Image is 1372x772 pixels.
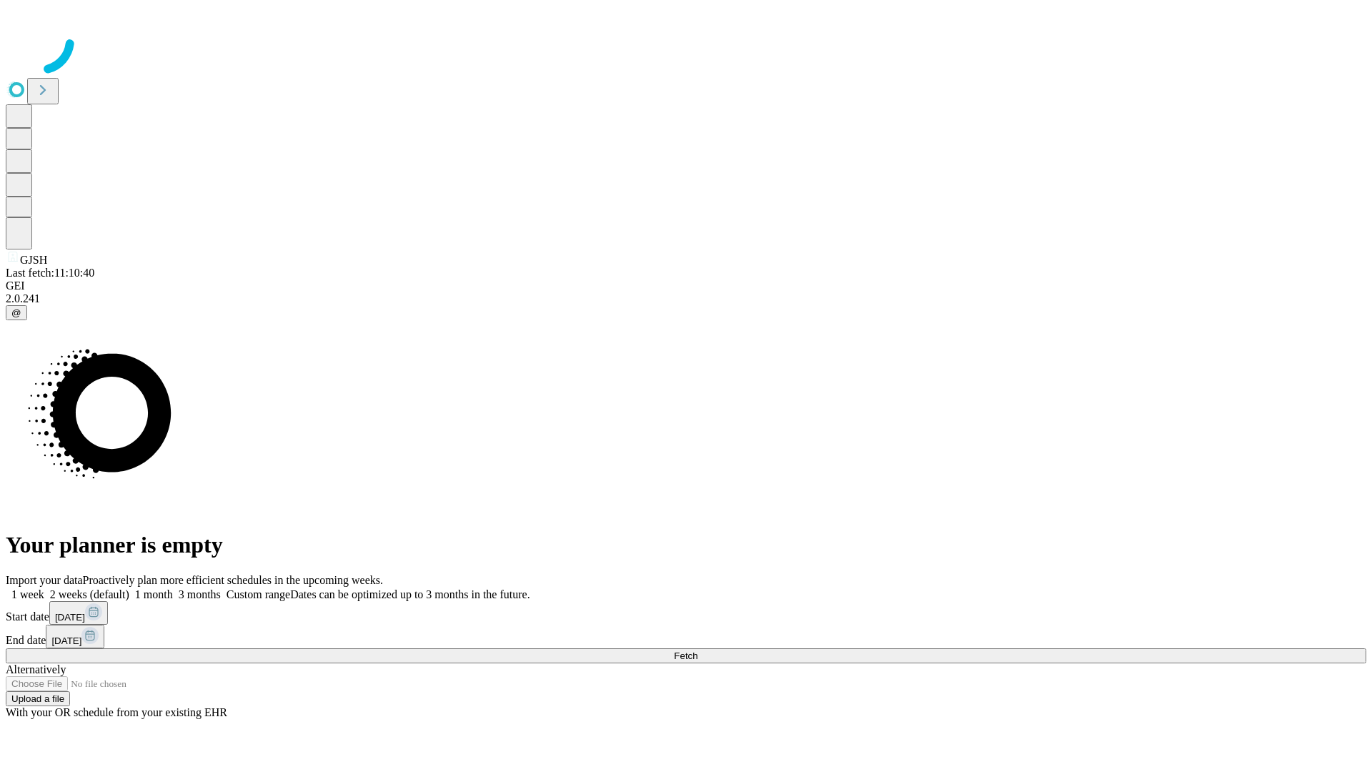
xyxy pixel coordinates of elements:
[290,588,530,600] span: Dates can be optimized up to 3 months in the future.
[55,612,85,623] span: [DATE]
[135,588,173,600] span: 1 month
[11,307,21,318] span: @
[20,254,47,266] span: GJSH
[46,625,104,648] button: [DATE]
[50,588,129,600] span: 2 weeks (default)
[6,279,1366,292] div: GEI
[6,706,227,718] span: With your OR schedule from your existing EHR
[6,305,27,320] button: @
[6,663,66,675] span: Alternatively
[6,532,1366,558] h1: Your planner is empty
[227,588,290,600] span: Custom range
[6,267,94,279] span: Last fetch: 11:10:40
[6,691,70,706] button: Upload a file
[51,635,81,646] span: [DATE]
[6,292,1366,305] div: 2.0.241
[6,625,1366,648] div: End date
[49,601,108,625] button: [DATE]
[11,588,44,600] span: 1 week
[83,574,383,586] span: Proactively plan more efficient schedules in the upcoming weeks.
[6,574,83,586] span: Import your data
[674,650,697,661] span: Fetch
[6,601,1366,625] div: Start date
[6,648,1366,663] button: Fetch
[179,588,221,600] span: 3 months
